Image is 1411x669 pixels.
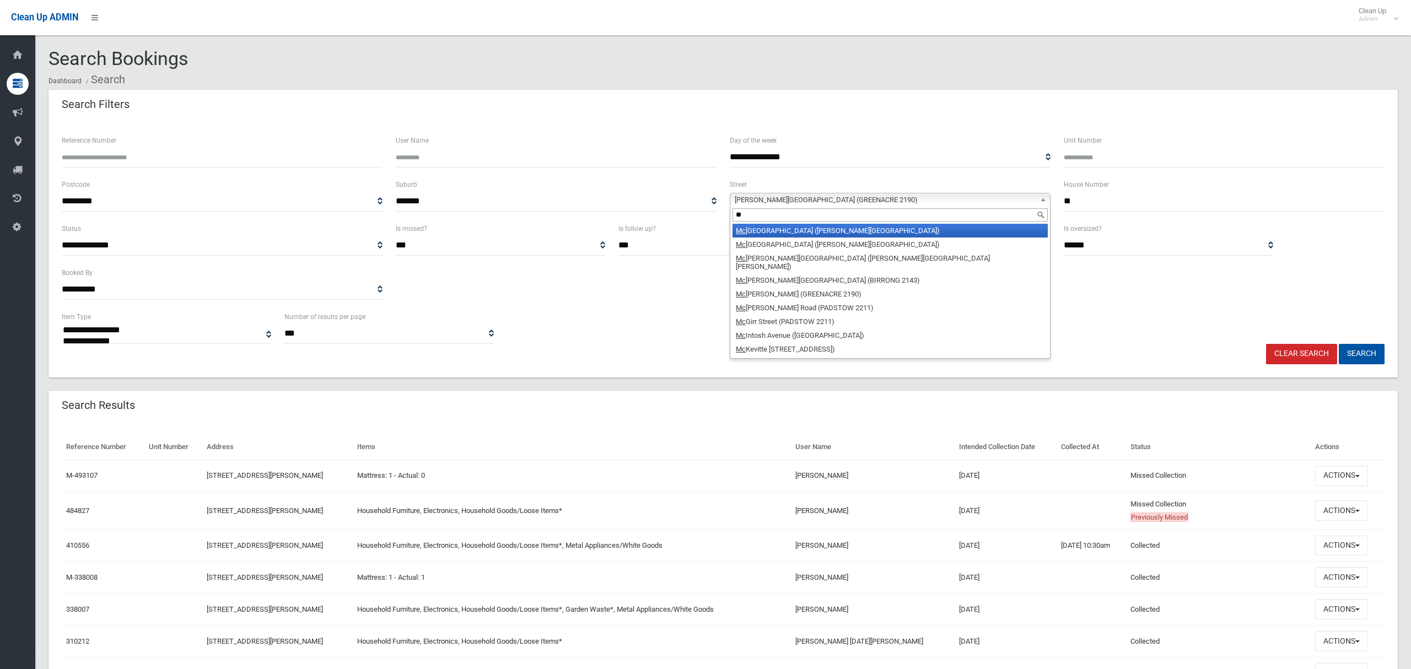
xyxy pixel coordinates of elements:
[62,134,116,147] label: Reference Number
[1315,631,1368,651] button: Actions
[733,273,1048,287] li: [PERSON_NAME][GEOGRAPHIC_DATA] (BIRRONG 2143)
[1126,625,1311,657] td: Collected
[733,251,1048,273] li: [PERSON_NAME][GEOGRAPHIC_DATA] ([PERSON_NAME][GEOGRAPHIC_DATA][PERSON_NAME])
[736,276,746,284] em: Mc
[207,573,323,581] a: [STREET_ADDRESS][PERSON_NAME]
[1064,134,1102,147] label: Unit Number
[353,625,791,657] td: Household Furniture, Electronics, Household Goods/Loose Items*
[733,328,1048,342] li: Intosh Avenue ([GEOGRAPHIC_DATA])
[736,254,746,262] em: Mc
[49,395,148,416] header: Search Results
[955,625,1057,657] td: [DATE]
[62,223,81,235] label: Status
[1064,179,1109,191] label: House Number
[62,311,91,323] label: Item Type
[62,179,90,191] label: Postcode
[83,69,125,90] li: Search
[353,492,791,530] td: Household Furniture, Electronics, Household Goods/Loose Items*
[1064,223,1102,235] label: Is oversized?
[733,238,1048,251] li: [GEOGRAPHIC_DATA] ([PERSON_NAME][GEOGRAPHIC_DATA])
[66,471,98,479] a: M-493107
[202,435,352,460] th: Address
[1130,512,1188,522] span: Previously Missed
[1339,344,1385,364] button: Search
[730,134,777,147] label: Day of the week
[11,12,78,23] span: Clean Up ADMIN
[1353,7,1397,23] span: Clean Up
[955,435,1057,460] th: Intended Collection Date
[66,573,98,581] a: M-338008
[396,223,427,235] label: Is missed?
[62,435,144,460] th: Reference Number
[1126,492,1311,530] td: Missed Collection
[66,506,89,515] a: 484827
[791,492,955,530] td: [PERSON_NAME]
[66,605,89,613] a: 338007
[736,290,746,298] em: Mc
[733,224,1048,238] li: [GEOGRAPHIC_DATA] ([PERSON_NAME][GEOGRAPHIC_DATA])
[791,562,955,594] td: [PERSON_NAME]
[1315,567,1368,587] button: Actions
[284,311,365,323] label: Number of results per page
[353,530,791,562] td: Household Furniture, Electronics, Household Goods/Loose Items*, Metal Appliances/White Goods
[1057,435,1126,460] th: Collected At
[1126,435,1311,460] th: Status
[735,193,1036,207] span: [PERSON_NAME][GEOGRAPHIC_DATA] (GREENACRE 2190)
[736,317,746,326] em: Mc
[736,304,746,312] em: Mc
[791,460,955,492] td: [PERSON_NAME]
[353,460,791,492] td: Mattress: 1 - Actual: 0
[791,594,955,625] td: [PERSON_NAME]
[353,435,791,460] th: Items
[396,179,417,191] label: Suburb
[353,594,791,625] td: Household Furniture, Electronics, Household Goods/Loose Items*, Garden Waste*, Metal Appliances/W...
[955,530,1057,562] td: [DATE]
[1126,530,1311,562] td: Collected
[736,226,746,235] em: Mc
[733,342,1048,356] li: Kevitte [STREET_ADDRESS])
[1126,562,1311,594] td: Collected
[207,541,323,549] a: [STREET_ADDRESS][PERSON_NAME]
[791,625,955,657] td: [PERSON_NAME] [DATE][PERSON_NAME]
[1057,530,1126,562] td: [DATE] 10:30am
[955,594,1057,625] td: [DATE]
[207,637,323,645] a: [STREET_ADDRESS][PERSON_NAME]
[736,331,746,339] em: Mc
[955,492,1057,530] td: [DATE]
[791,530,955,562] td: [PERSON_NAME]
[207,471,323,479] a: [STREET_ADDRESS][PERSON_NAME]
[49,47,189,69] span: Search Bookings
[1311,435,1385,460] th: Actions
[49,77,82,85] a: Dashboard
[733,315,1048,328] li: Girr Street (PADSTOW 2211)
[1315,466,1368,486] button: Actions
[1315,599,1368,619] button: Actions
[66,637,89,645] a: 310212
[1315,500,1368,521] button: Actions
[1359,15,1386,23] small: Admin
[396,134,429,147] label: User Name
[353,562,791,594] td: Mattress: 1 - Actual: 1
[791,435,955,460] th: User Name
[955,562,1057,594] td: [DATE]
[66,541,89,549] a: 410556
[736,345,746,353] em: Mc
[49,94,143,115] header: Search Filters
[1266,344,1337,364] a: Clear Search
[736,240,746,249] em: Mc
[1126,594,1311,625] td: Collected
[730,179,747,191] label: Street
[144,435,203,460] th: Unit Number
[207,506,323,515] a: [STREET_ADDRESS][PERSON_NAME]
[733,287,1048,301] li: [PERSON_NAME] (GREENACRE 2190)
[733,301,1048,315] li: [PERSON_NAME] Road (PADSTOW 2211)
[1315,536,1368,556] button: Actions
[955,460,1057,492] td: [DATE]
[1126,460,1311,492] td: Missed Collection
[618,223,656,235] label: Is follow up?
[207,605,323,613] a: [STREET_ADDRESS][PERSON_NAME]
[62,267,93,279] label: Booked By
